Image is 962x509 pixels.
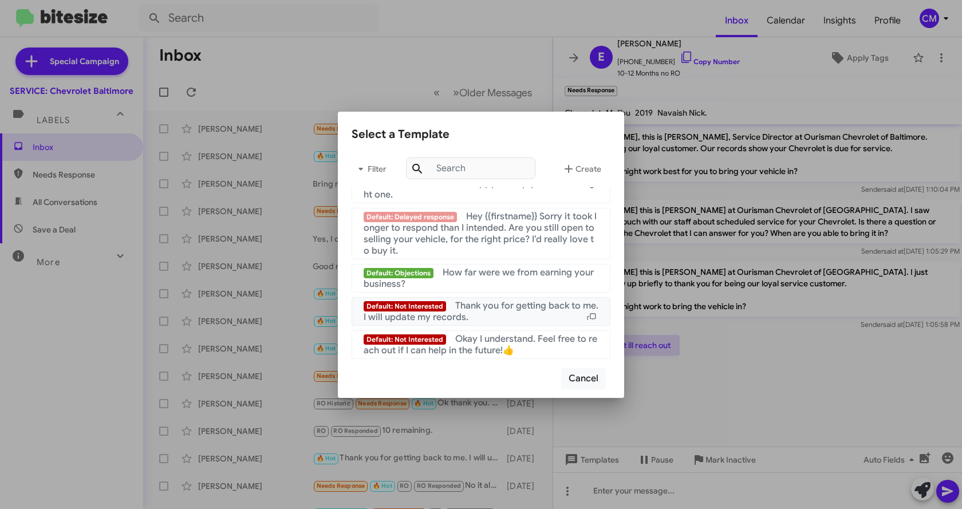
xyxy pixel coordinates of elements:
button: Cancel [561,368,606,389]
span: Thank you for getting back to me. I will update my records. [364,300,598,323]
button: Create [553,155,610,183]
span: Default: Delayed response [364,212,457,222]
span: Filter [352,159,388,179]
span: Hey {{firstname}} Sorry it took longer to respond than I intended. Are you still open to selling ... [364,211,597,257]
button: Filter [352,155,388,183]
span: Okay I understand. Feel free to reach out if I can help in the future!👍 [364,333,597,356]
input: Search [406,157,535,179]
span: Default: Not Interested [364,334,446,345]
span: How far were we from earning your business? [364,267,594,290]
span: Create [562,159,601,179]
span: Default: Objections [364,268,433,278]
div: Select a Template [352,125,610,144]
span: Default: Not Interested [364,301,446,311]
